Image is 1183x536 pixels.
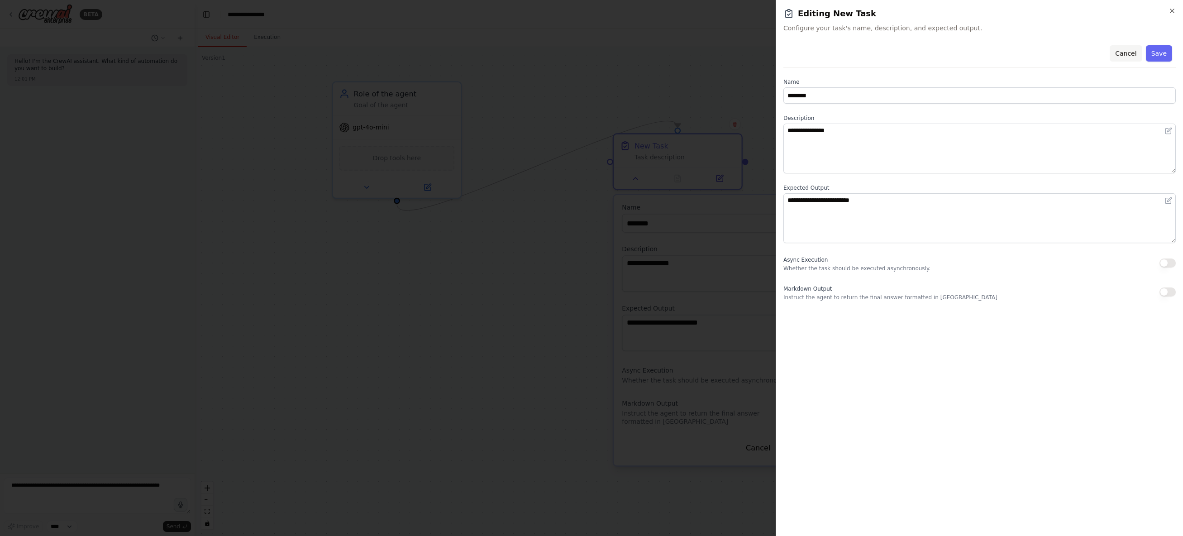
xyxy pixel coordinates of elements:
[783,286,832,292] span: Markdown Output
[783,24,1176,33] span: Configure your task's name, description, and expected output.
[783,265,930,272] p: Whether the task should be executed asynchronously.
[1163,195,1174,206] button: Open in editor
[783,115,1176,122] label: Description
[783,78,1176,86] label: Name
[783,294,997,301] p: Instruct the agent to return the final answer formatted in [GEOGRAPHIC_DATA]
[783,257,828,263] span: Async Execution
[1146,45,1172,62] button: Save
[783,7,1176,20] h2: Editing New Task
[783,184,1176,191] label: Expected Output
[1110,45,1142,62] button: Cancel
[1163,125,1174,136] button: Open in editor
